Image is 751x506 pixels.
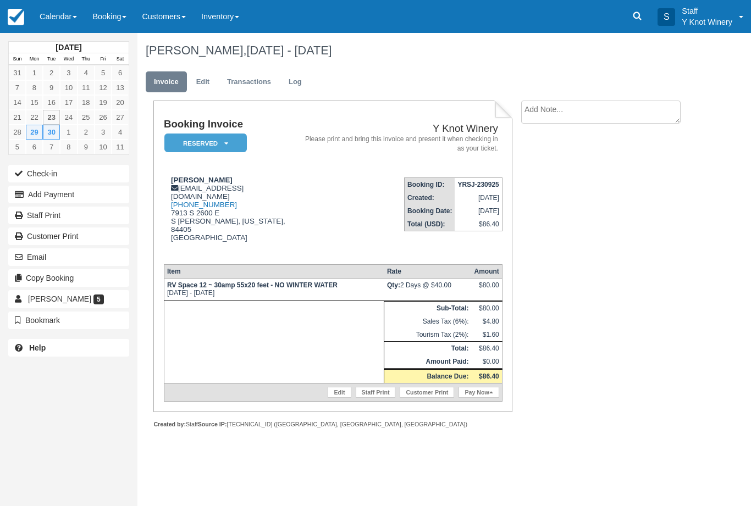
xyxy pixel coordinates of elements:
[471,342,502,355] td: $86.40
[9,95,26,110] a: 14
[471,315,502,328] td: $4.80
[112,125,129,140] a: 4
[455,191,502,204] td: [DATE]
[280,71,310,93] a: Log
[384,355,472,369] th: Amount Paid:
[60,140,77,154] a: 8
[112,53,129,65] th: Sat
[95,53,112,65] th: Fri
[299,123,498,135] h2: Y Knot Winery
[8,312,129,329] button: Bookmark
[384,342,472,355] th: Total:
[26,110,43,125] a: 22
[95,80,112,95] a: 12
[78,65,95,80] a: 4
[167,281,338,289] strong: RV Space 12 ~ 30amp 55x20 feet - NO WINTER WATER
[112,65,129,80] a: 6
[455,204,502,218] td: [DATE]
[29,343,46,352] b: Help
[471,265,502,279] th: Amount
[26,95,43,110] a: 15
[60,65,77,80] a: 3
[43,140,60,154] a: 7
[356,387,396,398] a: Staff Print
[153,421,186,427] strong: Created by:
[9,80,26,95] a: 7
[164,134,247,153] em: Reserved
[328,387,351,398] a: Edit
[78,140,95,154] a: 9
[26,53,43,65] th: Mon
[188,71,218,93] a: Edit
[384,315,472,328] td: Sales Tax (6%):
[164,279,384,301] td: [DATE] - [DATE]
[43,125,60,140] a: 30
[43,80,60,95] a: 9
[246,43,332,57] span: [DATE] - [DATE]
[405,204,455,218] th: Booking Date:
[219,71,279,93] a: Transactions
[479,372,499,380] strong: $86.40
[455,218,502,231] td: $86.40
[60,95,77,110] a: 17
[459,387,499,398] a: Pay Now
[26,140,43,154] a: 6
[384,279,472,301] td: 2 Days @ $40.00
[60,110,77,125] a: 24
[78,53,95,65] th: Thu
[8,9,24,25] img: checkfront-main-nav-mini-logo.png
[171,201,237,209] a: [PHONE_NUMBER]
[95,125,112,140] a: 3
[682,16,732,27] p: Y Knot Winery
[28,294,91,303] span: [PERSON_NAME]
[43,110,60,125] a: 23
[112,95,129,110] a: 20
[60,125,77,140] a: 1
[405,218,455,231] th: Total (USD):
[8,186,129,203] button: Add Payment
[474,281,499,298] div: $80.00
[78,110,95,125] a: 25
[457,181,499,188] strong: YRSJ-230925
[384,265,472,279] th: Rate
[471,302,502,315] td: $80.00
[43,65,60,80] a: 2
[78,125,95,140] a: 2
[93,294,104,304] span: 5
[658,8,675,26] div: S
[153,420,512,429] div: Staff [TECHNICAL_ID] ([GEOGRAPHIC_DATA], [GEOGRAPHIC_DATA], [GEOGRAPHIC_DATA])
[60,53,77,65] th: Wed
[164,119,295,130] h1: Booking Invoice
[164,265,384,279] th: Item
[471,328,502,342] td: $1.60
[8,207,129,224] a: Staff Print
[405,178,455,192] th: Booking ID:
[112,80,129,95] a: 13
[95,65,112,80] a: 5
[384,328,472,342] td: Tourism Tax (2%):
[146,44,693,57] h1: [PERSON_NAME],
[9,140,26,154] a: 5
[164,133,243,153] a: Reserved
[26,125,43,140] a: 29
[405,191,455,204] th: Created:
[400,387,454,398] a: Customer Print
[8,290,129,308] a: [PERSON_NAME] 5
[95,110,112,125] a: 26
[387,281,400,289] strong: Qty
[8,165,129,182] button: Check-in
[26,80,43,95] a: 8
[112,140,129,154] a: 11
[384,302,472,315] th: Sub-Total:
[198,421,227,427] strong: Source IP:
[299,135,498,153] address: Please print and bring this invoice and present it when checking in as your ticket.
[95,140,112,154] a: 10
[78,80,95,95] a: 11
[43,53,60,65] th: Tue
[164,176,295,255] div: [EMAIL_ADDRESS][DOMAIN_NAME] 7913 S 2600 E S [PERSON_NAME], [US_STATE], 84405 [GEOGRAPHIC_DATA]
[146,71,187,93] a: Invoice
[8,227,129,245] a: Customer Print
[384,369,472,383] th: Balance Due:
[95,95,112,110] a: 19
[78,95,95,110] a: 18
